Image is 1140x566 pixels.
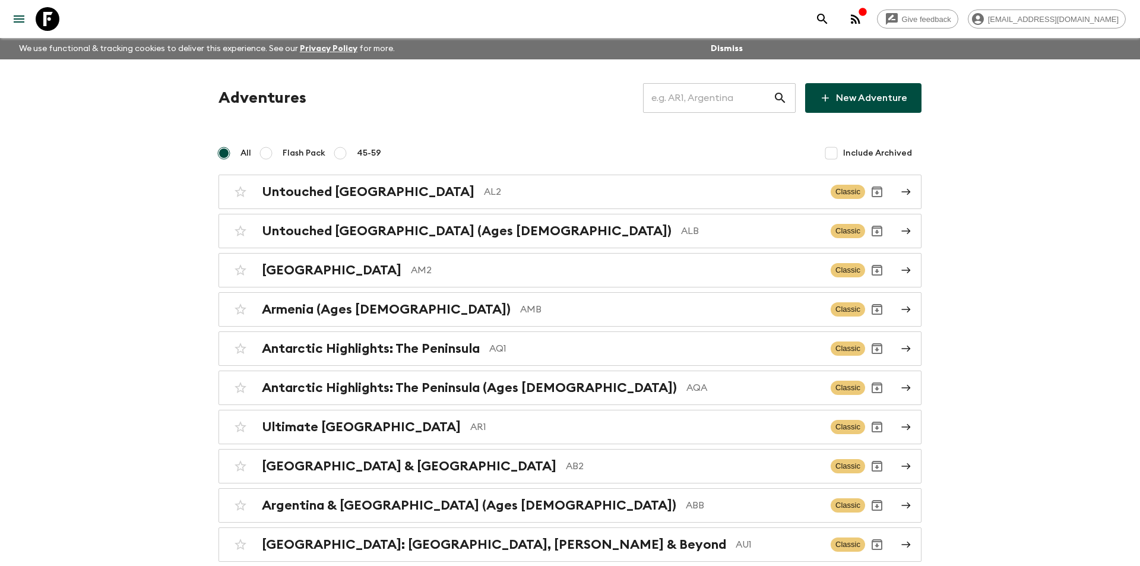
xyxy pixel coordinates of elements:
a: Antarctic Highlights: The Peninsula (Ages [DEMOGRAPHIC_DATA])AQAClassicArchive [218,371,921,405]
p: AU1 [736,537,821,552]
p: We use functional & tracking cookies to deliver this experience. See our for more. [14,38,400,59]
button: Archive [865,376,889,400]
p: AQA [686,381,821,395]
button: Archive [865,337,889,361]
h2: Antarctic Highlights: The Peninsula [262,341,480,356]
span: Classic [831,498,865,513]
h2: [GEOGRAPHIC_DATA] [262,263,401,278]
button: Archive [865,494,889,517]
h2: [GEOGRAPHIC_DATA] & [GEOGRAPHIC_DATA] [262,459,556,474]
span: Classic [831,185,865,199]
button: Archive [865,454,889,478]
h2: Untouched [GEOGRAPHIC_DATA] [262,184,474,200]
a: Give feedback [877,10,958,29]
span: Classic [831,459,865,473]
a: Antarctic Highlights: The PeninsulaAQ1ClassicArchive [218,331,921,366]
button: Archive [865,298,889,321]
span: All [240,147,251,159]
a: New Adventure [805,83,921,113]
a: Ultimate [GEOGRAPHIC_DATA]AR1ClassicArchive [218,410,921,444]
h2: [GEOGRAPHIC_DATA]: [GEOGRAPHIC_DATA], [PERSON_NAME] & Beyond [262,537,726,552]
span: Classic [831,342,865,356]
button: menu [7,7,31,31]
span: Classic [831,420,865,434]
button: Archive [865,180,889,204]
span: Classic [831,263,865,277]
button: Archive [865,219,889,243]
p: AMB [520,302,821,317]
button: search adventures [810,7,834,31]
p: AR1 [470,420,821,434]
span: Classic [831,302,865,317]
span: Classic [831,224,865,238]
button: Archive [865,415,889,439]
span: Classic [831,537,865,552]
h1: Adventures [218,86,306,110]
a: Privacy Policy [300,45,357,53]
a: [GEOGRAPHIC_DATA] & [GEOGRAPHIC_DATA]AB2ClassicArchive [218,449,921,483]
span: 45-59 [357,147,381,159]
h2: Argentina & [GEOGRAPHIC_DATA] (Ages [DEMOGRAPHIC_DATA]) [262,498,676,513]
p: AQ1 [489,342,821,356]
p: ALB [681,224,821,238]
a: Untouched [GEOGRAPHIC_DATA]AL2ClassicArchive [218,175,921,209]
p: ABB [686,498,821,513]
input: e.g. AR1, Argentina [643,81,773,115]
a: [GEOGRAPHIC_DATA]: [GEOGRAPHIC_DATA], [PERSON_NAME] & BeyondAU1ClassicArchive [218,527,921,562]
span: [EMAIL_ADDRESS][DOMAIN_NAME] [981,15,1125,24]
button: Archive [865,258,889,282]
a: [GEOGRAPHIC_DATA]AM2ClassicArchive [218,253,921,287]
p: AM2 [411,263,821,277]
h2: Untouched [GEOGRAPHIC_DATA] (Ages [DEMOGRAPHIC_DATA]) [262,223,672,239]
a: Untouched [GEOGRAPHIC_DATA] (Ages [DEMOGRAPHIC_DATA])ALBClassicArchive [218,214,921,248]
p: AL2 [484,185,821,199]
span: Include Archived [843,147,912,159]
h2: Antarctic Highlights: The Peninsula (Ages [DEMOGRAPHIC_DATA]) [262,380,677,396]
button: Archive [865,533,889,556]
h2: Armenia (Ages [DEMOGRAPHIC_DATA]) [262,302,511,317]
h2: Ultimate [GEOGRAPHIC_DATA] [262,419,461,435]
span: Classic [831,381,865,395]
p: AB2 [566,459,821,473]
button: Dismiss [708,40,746,57]
a: Argentina & [GEOGRAPHIC_DATA] (Ages [DEMOGRAPHIC_DATA])ABBClassicArchive [218,488,921,523]
a: Armenia (Ages [DEMOGRAPHIC_DATA])AMBClassicArchive [218,292,921,327]
div: [EMAIL_ADDRESS][DOMAIN_NAME] [968,10,1126,29]
span: Flash Pack [283,147,325,159]
span: Give feedback [895,15,958,24]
